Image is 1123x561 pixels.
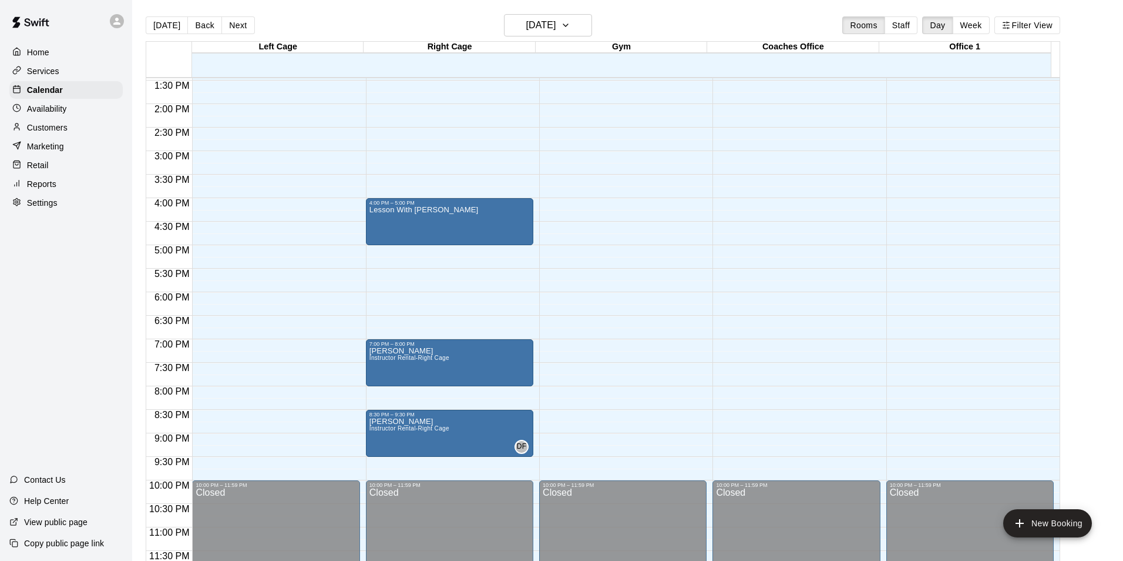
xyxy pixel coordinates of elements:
[192,42,364,53] div: Left Cage
[152,128,193,138] span: 2:30 PM
[146,527,192,537] span: 11:00 PM
[152,269,193,279] span: 5:30 PM
[707,42,879,53] div: Coaches Office
[369,200,530,206] div: 4:00 PM – 5:00 PM
[221,16,254,34] button: Next
[369,341,530,347] div: 7:00 PM – 8:00 PM
[890,482,1050,488] div: 10:00 PM – 11:59 PM
[152,81,193,91] span: 1:30 PM
[369,425,449,432] span: Instructor Rental-Right Cage
[24,516,88,528] p: View public page
[24,537,104,549] p: Copy public page link
[152,316,193,326] span: 6:30 PM
[152,104,193,114] span: 2:00 PM
[152,457,193,467] span: 9:30 PM
[994,16,1060,34] button: Filter View
[187,16,222,34] button: Back
[842,16,885,34] button: Rooms
[369,412,530,418] div: 8:30 PM – 9:30 PM
[152,292,193,302] span: 6:00 PM
[366,339,533,386] div: 7:00 PM – 8:00 PM: Ryan
[1003,509,1092,537] button: add
[146,16,188,34] button: [DATE]
[885,16,918,34] button: Staff
[716,482,876,488] div: 10:00 PM – 11:59 PM
[879,42,1051,53] div: Office 1
[152,433,193,443] span: 9:00 PM
[24,495,69,507] p: Help Center
[519,440,529,454] span: David Fenton
[526,17,556,34] h6: [DATE]
[369,355,449,361] span: Instructor Rental-Right Cage
[152,386,193,396] span: 8:00 PM
[27,103,67,115] p: Availability
[152,339,193,349] span: 7:00 PM
[27,84,63,96] p: Calendar
[146,480,192,490] span: 10:00 PM
[366,410,533,457] div: 8:30 PM – 9:30 PM: Ryan
[515,440,529,454] div: David Fenton
[364,42,535,53] div: Right Cage
[152,175,193,185] span: 3:30 PM
[517,441,527,453] span: DF
[24,474,66,486] p: Contact Us
[27,65,59,77] p: Services
[196,482,356,488] div: 10:00 PM – 11:59 PM
[146,504,192,514] span: 10:30 PM
[152,363,193,373] span: 7:30 PM
[953,16,990,34] button: Week
[27,141,64,152] p: Marketing
[369,482,530,488] div: 10:00 PM – 11:59 PM
[27,122,68,133] p: Customers
[152,198,193,208] span: 4:00 PM
[27,197,58,209] p: Settings
[152,222,193,232] span: 4:30 PM
[27,46,49,58] p: Home
[543,482,703,488] div: 10:00 PM – 11:59 PM
[366,198,533,245] div: 4:00 PM – 5:00 PM: Lesson With Eric Williams
[152,151,193,161] span: 3:00 PM
[922,16,953,34] button: Day
[152,245,193,255] span: 5:00 PM
[536,42,707,53] div: Gym
[27,178,56,190] p: Reports
[146,551,192,561] span: 11:30 PM
[152,410,193,420] span: 8:30 PM
[27,159,49,171] p: Retail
